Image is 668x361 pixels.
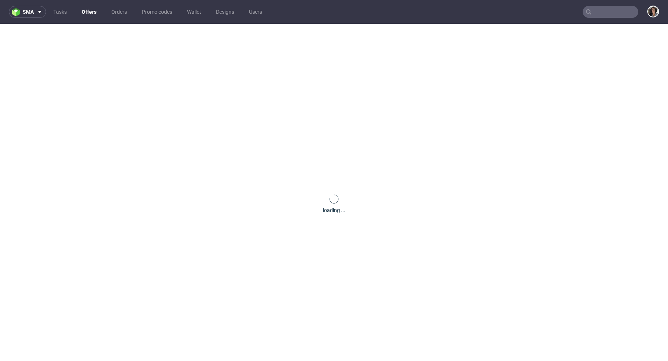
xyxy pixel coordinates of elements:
[245,6,266,18] a: Users
[183,6,206,18] a: Wallet
[23,9,34,14] span: sma
[49,6,71,18] a: Tasks
[212,6,239,18] a: Designs
[323,206,346,214] div: loading ...
[137,6,177,18] a: Promo codes
[12,8,23,16] img: logo
[648,6,658,17] img: Moreno Martinez Cristina
[107,6,131,18] a: Orders
[9,6,46,18] button: sma
[77,6,101,18] a: Offers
